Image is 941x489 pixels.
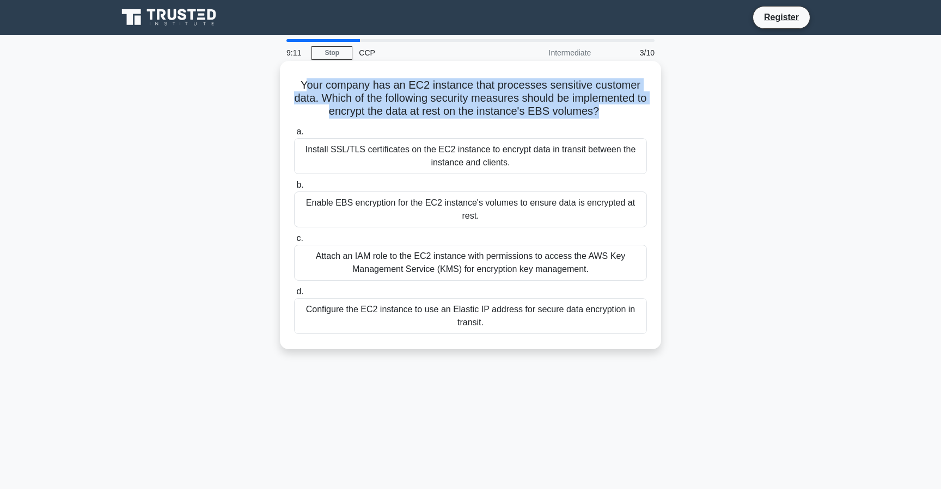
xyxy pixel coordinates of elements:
div: CCP [352,42,502,64]
span: b. [296,180,303,189]
span: c. [296,233,303,243]
div: 9:11 [280,42,311,64]
div: Install SSL/TLS certificates on the EC2 instance to encrypt data in transit between the instance ... [294,138,647,174]
div: Enable EBS encryption for the EC2 instance's volumes to ensure data is encrypted at rest. [294,191,647,227]
div: 3/10 [597,42,661,64]
div: Attach an IAM role to the EC2 instance with permissions to access the AWS Key Management Service ... [294,245,647,281]
a: Register [757,10,805,24]
span: a. [296,127,303,136]
h5: Your company has an EC2 instance that processes sensitive customer data. Which of the following s... [293,78,648,119]
span: d. [296,287,303,296]
div: Configure the EC2 instance to use an Elastic IP address for secure data encryption in transit. [294,298,647,334]
a: Stop [311,46,352,60]
div: Intermediate [502,42,597,64]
